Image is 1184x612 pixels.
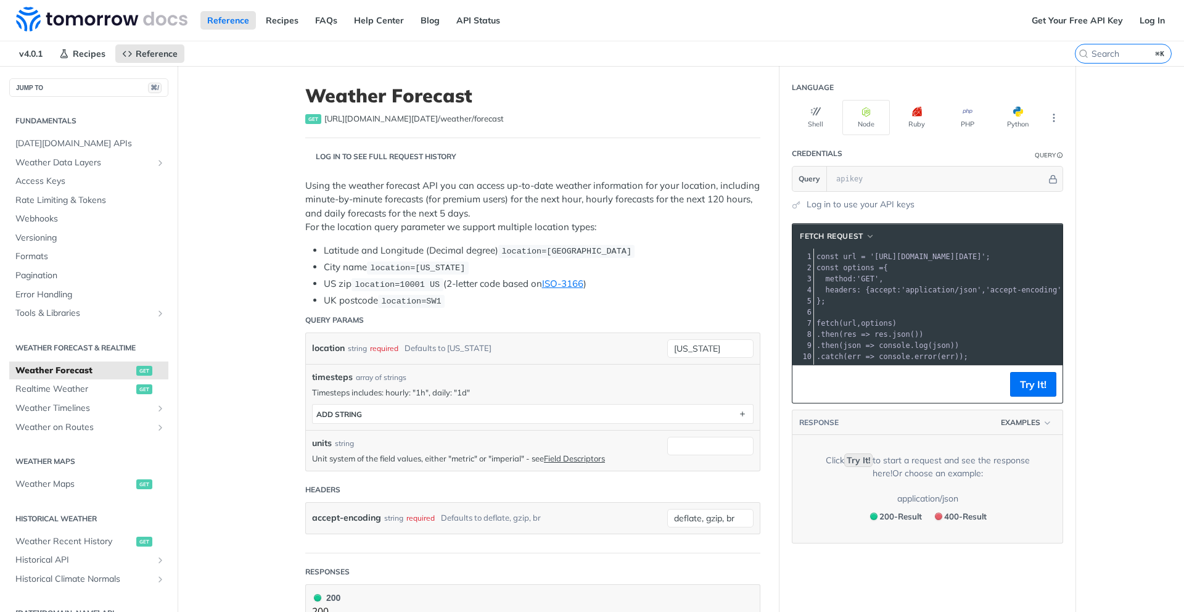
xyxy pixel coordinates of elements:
span: location=10001 US [355,280,440,289]
span: Weather Recent History [15,535,133,548]
button: PHP [943,100,991,135]
button: JUMP TO⌘/ [9,78,168,97]
button: Hide [1046,173,1059,185]
span: 'application/json' [901,286,981,294]
div: Headers [305,484,340,495]
span: { [816,263,888,272]
span: url [843,252,857,261]
button: Show subpages for Weather on Routes [155,423,165,432]
button: Show subpages for Historical Climate Normals [155,574,165,584]
a: Pagination [9,267,168,285]
span: => [866,341,874,350]
div: Responses [305,566,350,577]
span: Rate Limiting & Tokens [15,194,165,207]
span: const [816,252,839,261]
div: string [384,509,403,527]
div: 4 [792,284,813,296]
div: 200 [312,591,340,605]
button: Show subpages for Weather Timelines [155,403,165,413]
span: Query [799,173,820,184]
div: 10 [792,351,813,362]
a: Weather Forecastget [9,362,168,380]
span: 200 - Result [879,511,922,521]
h2: Fundamentals [9,115,168,126]
a: Field Descriptors [544,453,605,463]
span: console [879,352,910,361]
li: Latitude and Longitude (Decimal degree) [324,244,760,258]
span: . ( . ( )); [816,352,968,361]
h1: Weather Forecast [305,85,760,107]
a: [DATE][DOMAIN_NAME] APIs [9,134,168,153]
span: Weather Data Layers [15,157,152,169]
div: 6 [792,307,813,318]
span: err [941,352,955,361]
button: Shell [792,100,839,135]
span: Historical Climate Normals [15,573,152,585]
div: 7 [792,318,813,329]
span: get [305,114,321,124]
span: Access Keys [15,175,165,188]
a: Blog [414,11,446,30]
span: err [848,352,861,361]
div: 2 [792,262,813,273]
a: Versioning [9,229,168,247]
input: apikey [830,167,1046,191]
button: 400400-Result [929,508,991,524]
span: 200 [314,594,321,602]
div: 8 [792,329,813,340]
span: get [136,384,152,394]
li: City name [324,260,760,275]
button: Show subpages for Historical API [155,555,165,565]
span: Weather Forecast [15,365,133,377]
svg: More ellipsis [1048,112,1059,123]
span: 'GET' [857,275,879,283]
a: Rate Limiting & Tokens [9,191,168,210]
a: Weather Recent Historyget [9,532,168,551]
span: ( , ) [816,319,897,328]
span: Tools & Libraries [15,307,152,320]
a: Weather Data LayersShow subpages for Weather Data Layers [9,154,168,172]
span: log [915,341,928,350]
a: Formats [9,247,168,266]
h2: Weather Forecast & realtime [9,342,168,354]
div: required [406,509,435,527]
button: Ruby [893,100,940,135]
button: ADD string [313,405,753,423]
div: Log in to see full request history [305,151,456,162]
div: 1 [792,251,813,262]
span: = [879,263,883,272]
button: Show subpages for Tools & Libraries [155,308,165,318]
div: Language [792,82,834,93]
span: json [892,330,910,339]
svg: Search [1079,49,1088,59]
div: application/json [897,492,958,505]
span: res [874,330,888,339]
span: Realtime Weather [15,383,133,395]
a: Help Center [347,11,411,30]
span: location=[GEOGRAPHIC_DATA] [501,247,631,256]
a: Recipes [259,11,305,30]
span: Webhooks [15,213,165,225]
a: Log In [1133,11,1172,30]
span: Versioning [15,232,165,244]
span: location=SW1 [381,297,441,306]
button: RESPONSE [799,416,839,429]
a: Weather TimelinesShow subpages for Weather Timelines [9,399,168,418]
button: Query [792,167,827,191]
span: Recipes [73,48,105,59]
span: get [136,479,152,489]
span: json [932,341,950,350]
span: Reference [136,48,178,59]
span: accept [870,286,897,294]
div: array of strings [356,372,406,383]
button: 200200-Result [864,508,926,524]
button: More Languages [1045,109,1063,127]
label: location [312,339,345,357]
span: [DATE][DOMAIN_NAME] APIs [15,138,165,150]
span: ; [816,252,990,261]
a: Historical Climate NormalsShow subpages for Historical Climate Normals [9,570,168,589]
div: Click to start a request and see the response here! Or choose an example: [811,454,1044,480]
a: ISO-3166 [542,278,583,289]
span: . ( . ()) [816,330,924,339]
span: get [136,537,152,547]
